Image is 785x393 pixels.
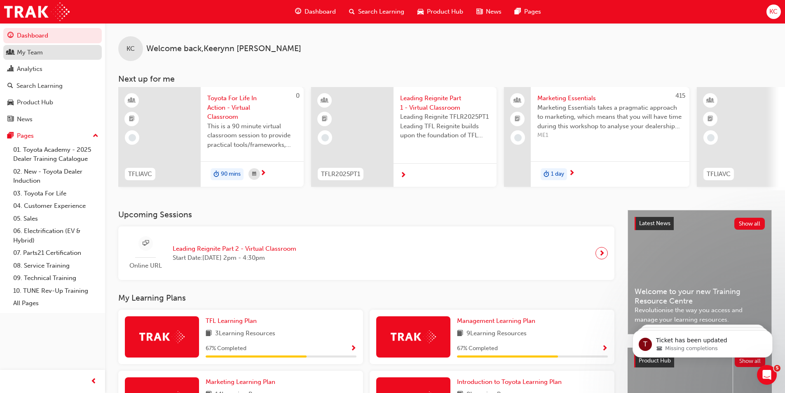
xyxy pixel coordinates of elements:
[16,81,63,91] div: Search Learning
[10,165,102,187] a: 02. New - Toyota Dealer Induction
[3,112,102,127] a: News
[322,95,328,106] span: learningResourceType_INSTRUCTOR_LED-icon
[400,112,490,140] span: Leading Reignite TFLR2025PT1 Leading TFL Reignite builds upon the foundation of TFL Reignite, rea...
[305,7,336,16] span: Dashboard
[400,94,490,112] span: Leading Reignite Part 1 - Virtual Classroom
[457,378,562,386] span: Introduction to Toyota Learning Plan
[486,7,501,16] span: News
[127,44,135,54] span: KC
[7,66,14,73] span: chart-icon
[3,128,102,144] button: Pages
[10,200,102,212] a: 04. Customer Experience
[602,344,608,354] button: Show Progress
[215,329,275,339] span: 3 Learning Resources
[411,3,470,20] a: car-iconProduct Hub
[7,49,14,56] span: people-icon
[118,293,614,303] h3: My Learning Plans
[252,169,256,179] span: calendar-icon
[125,261,166,271] span: Online URL
[17,48,43,57] div: My Team
[602,345,608,353] span: Show Progress
[515,114,520,125] span: booktick-icon
[206,344,246,353] span: 67 % Completed
[206,329,212,339] span: book-icon
[17,64,42,74] div: Analytics
[417,7,424,17] span: car-icon
[125,233,608,274] a: Online URLLeading Reignite Part 2 - Virtual ClassroomStart Date:[DATE] 2pm - 4:30pm
[7,132,14,140] span: pages-icon
[551,169,564,179] span: 1 day
[476,7,483,17] span: news-icon
[508,3,548,20] a: pages-iconPages
[260,170,266,177] span: next-icon
[708,114,713,125] span: booktick-icon
[349,7,355,17] span: search-icon
[213,169,219,180] span: duration-icon
[10,259,102,272] a: 08. Service Training
[537,131,683,140] span: ME1
[734,218,765,230] button: Show all
[321,134,329,141] span: learningRecordVerb_NONE-icon
[635,217,765,230] a: Latest NewsShow all
[3,78,102,94] a: Search Learning
[769,7,778,16] span: KC
[17,98,53,107] div: Product Hub
[757,365,777,385] iframe: Intercom live chat
[515,7,521,17] span: pages-icon
[10,247,102,259] a: 07. Parts21 Certification
[635,306,765,324] span: Revolutionise the way you access and manage your learning resources.
[427,7,463,16] span: Product Hub
[342,3,411,20] a: search-iconSearch Learning
[3,28,102,43] a: Dashboard
[4,2,70,21] img: Trak
[143,238,149,249] span: sessionType_ONLINE_URL-icon
[10,212,102,225] a: 05. Sales
[173,253,296,263] span: Start Date: [DATE] 2pm - 4:30pm
[639,220,670,227] span: Latest News
[400,172,406,179] span: next-icon
[635,287,765,306] span: Welcome to your new Training Resource Centre
[10,187,102,200] a: 03. Toyota For Life
[173,244,296,254] span: Leading Reignite Part 2 - Virtual Classroom
[7,99,14,106] span: car-icon
[206,316,260,326] a: TFL Learning Plan
[207,94,297,122] span: Toyota For Life In Action - Virtual Classroom
[3,61,102,77] a: Analytics
[514,134,522,141] span: learningRecordVerb_NONE-icon
[118,87,304,187] a: 0TFLIAVCToyota For Life In Action - Virtual ClassroomThis is a 90 minute virtual classroom sessio...
[569,170,575,177] span: next-icon
[206,377,279,387] a: Marketing Learning Plan
[128,169,152,179] span: TFLIAVC
[708,95,713,106] span: learningResourceType_INSTRUCTOR_LED-icon
[620,313,785,371] iframe: Intercom notifications message
[93,131,98,141] span: up-icon
[221,169,241,179] span: 90 mins
[295,7,301,17] span: guage-icon
[3,26,102,128] button: DashboardMy TeamAnalyticsSearch LearningProduct HubNews
[599,247,605,259] span: next-icon
[7,116,14,123] span: news-icon
[470,3,508,20] a: news-iconNews
[515,95,520,106] span: people-icon
[10,272,102,285] a: 09. Technical Training
[707,169,731,179] span: TFLIAVC
[628,210,772,334] a: Latest NewsShow allWelcome to your new Training Resource CentreRevolutionise the way you access a...
[457,317,535,325] span: Management Learning Plan
[288,3,342,20] a: guage-iconDashboard
[524,7,541,16] span: Pages
[7,32,14,40] span: guage-icon
[311,87,497,187] a: TFLR2025PT1Leading Reignite Part 1 - Virtual ClassroomLeading Reignite TFLR2025PT1 Leading TFL Re...
[675,92,685,99] span: 415
[3,45,102,60] a: My Team
[457,316,539,326] a: Management Learning Plan
[544,169,549,180] span: duration-icon
[537,103,683,131] span: Marketing Essentials takes a pragmatic approach to marketing, which means that you will have time...
[350,344,356,354] button: Show Progress
[322,114,328,125] span: booktick-icon
[129,134,136,141] span: learningRecordVerb_NONE-icon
